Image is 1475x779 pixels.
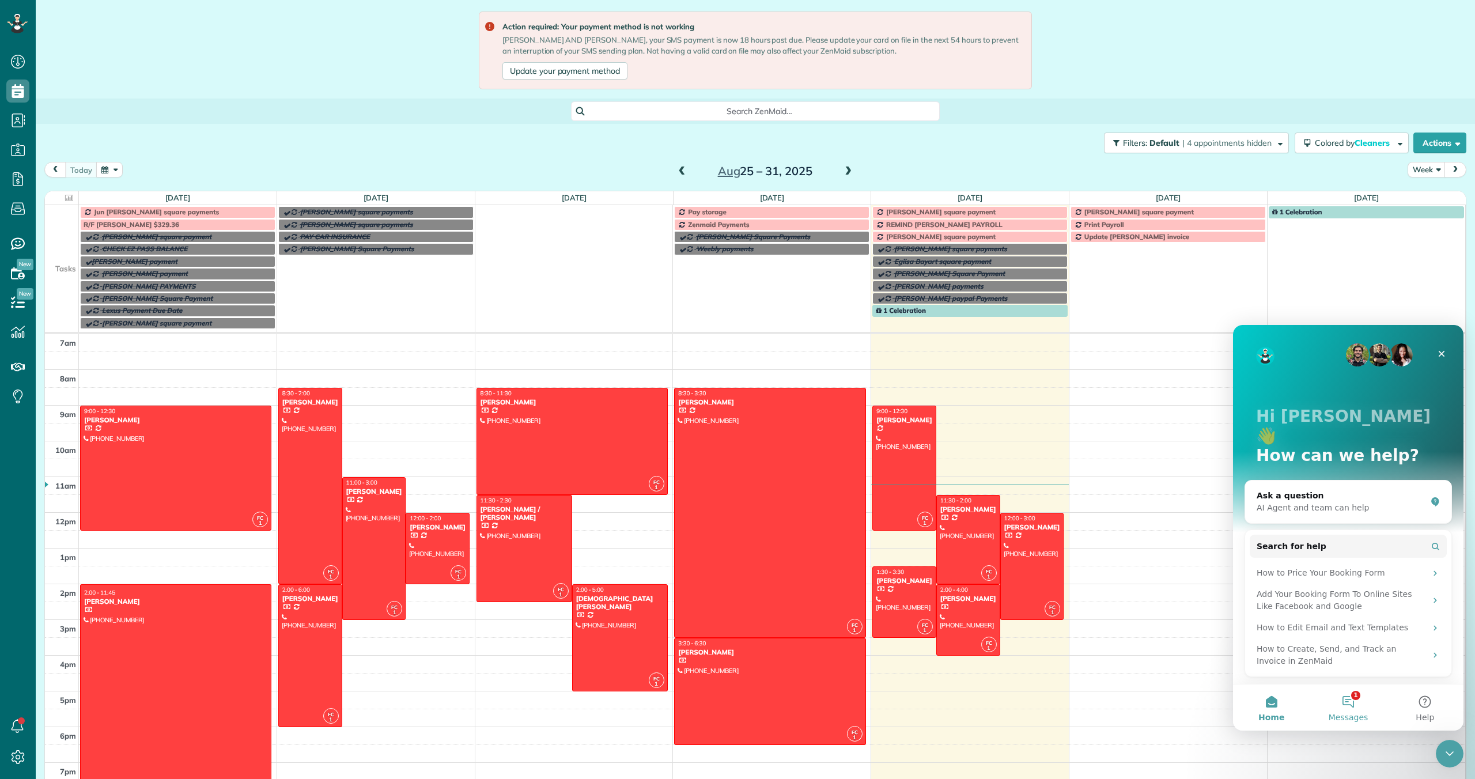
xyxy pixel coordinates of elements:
[84,220,179,229] span: R/F [PERSON_NAME] $329.36
[1149,138,1180,148] span: Default
[17,259,33,270] span: New
[102,294,213,302] span: [PERSON_NAME] Square Payment
[649,679,664,690] small: 1
[1408,162,1446,177] button: Week
[60,624,76,633] span: 3pm
[55,517,76,526] span: 12pm
[982,643,996,654] small: 1
[282,398,339,406] div: [PERSON_NAME]
[481,389,512,397] span: 8:30 - 11:30
[1004,515,1035,522] span: 12:00 - 3:00
[1354,193,1379,202] a: [DATE]
[451,572,466,583] small: 1
[300,244,414,253] span: [PERSON_NAME] Square Payments
[481,497,512,504] span: 11:30 - 2:30
[940,586,968,593] span: 2:00 - 4:00
[480,398,664,406] div: [PERSON_NAME]
[364,193,388,202] a: [DATE]
[876,416,933,424] div: [PERSON_NAME]
[876,577,933,585] div: [PERSON_NAME]
[84,416,268,424] div: [PERSON_NAME]
[894,282,984,290] span: [PERSON_NAME] payments
[894,257,991,266] span: Egiisa Bayart square payment
[60,660,76,669] span: 4pm
[502,21,1022,32] strong: Action required: Your payment method is not working
[886,207,996,216] span: [PERSON_NAME] square payment
[282,586,310,593] span: 2:00 - 6:00
[257,515,263,521] span: FC
[102,269,188,278] span: [PERSON_NAME] payment
[60,338,76,347] span: 7am
[84,407,115,415] span: 9:00 - 12:30
[455,568,462,574] span: FC
[894,244,1007,253] span: [PERSON_NAME] square payments
[165,193,190,202] a: [DATE]
[1123,138,1147,148] span: Filters:
[346,479,377,486] span: 11:00 - 3:00
[940,497,971,504] span: 11:30 - 2:00
[918,518,932,529] small: 1
[918,625,932,636] small: 1
[1272,207,1322,216] span: 1 Celebration
[60,695,76,705] span: 5pm
[44,162,66,177] button: prev
[410,515,441,522] span: 12:00 - 2:00
[1098,133,1289,153] a: Filters: Default | 4 appointments hidden
[696,232,810,241] span: [PERSON_NAME] Square Payments
[1084,207,1194,216] span: [PERSON_NAME] square payment
[300,220,413,229] span: [PERSON_NAME] square payments
[1355,138,1391,148] span: Cleaners
[1233,325,1463,731] iframe: Intercom live chat
[922,622,928,628] span: FC
[1315,138,1394,148] span: Colored by
[300,207,413,216] span: [PERSON_NAME] square payments
[653,675,660,682] span: FC
[986,568,992,574] span: FC
[886,220,1003,229] span: REMIND [PERSON_NAME] PAYROLL
[1295,133,1409,153] button: Colored byCleaners
[1084,232,1189,241] span: Update [PERSON_NAME] invoice
[409,523,466,531] div: [PERSON_NAME]
[17,288,33,300] span: New
[894,294,1007,302] span: [PERSON_NAME] paypal Payments
[558,586,564,592] span: FC
[688,207,727,216] span: Pay storage
[1045,607,1060,618] small: 1
[678,648,862,656] div: [PERSON_NAME]
[1413,133,1466,153] button: Actions
[387,607,402,618] small: 1
[502,62,627,80] a: Update your payment method
[688,220,749,229] span: Zenmaid Payments
[678,640,706,647] span: 3:30 - 6:30
[55,481,76,490] span: 11am
[1049,604,1056,610] span: FC
[1004,523,1061,531] div: [PERSON_NAME]
[894,269,1005,278] span: [PERSON_NAME] Square Payment
[562,193,587,202] a: [DATE]
[480,505,569,522] div: [PERSON_NAME] / [PERSON_NAME]
[92,257,177,266] span: [PERSON_NAME] payment
[678,398,862,406] div: [PERSON_NAME]
[982,572,996,583] small: 1
[886,232,996,241] span: [PERSON_NAME] square payment
[60,410,76,419] span: 9am
[848,625,862,636] small: 1
[576,586,604,593] span: 2:00 - 5:00
[848,732,862,743] small: 1
[678,389,706,397] span: 8:30 - 3:30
